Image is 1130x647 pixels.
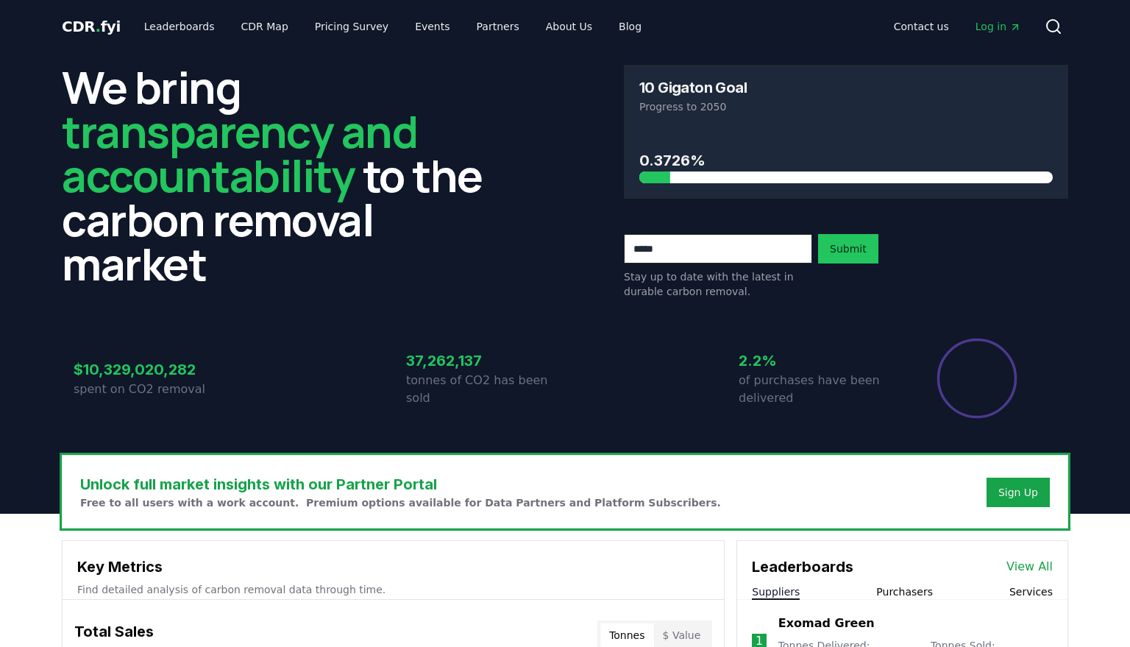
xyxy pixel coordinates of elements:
[77,582,709,597] p: Find detailed analysis of carbon removal data through time.
[303,13,400,40] a: Pricing Survey
[778,615,875,632] a: Exomad Green
[132,13,653,40] nav: Main
[62,18,121,35] span: CDR fyi
[882,13,1033,40] nav: Main
[739,350,898,372] h3: 2.2%
[96,18,101,35] span: .
[600,623,653,647] button: Tonnes
[1006,558,1053,576] a: View All
[62,65,506,286] h2: We bring to the carbon removal market
[882,13,961,40] a: Contact us
[639,149,1053,172] h3: 0.3726%
[80,495,721,510] p: Free to all users with a work account. Premium options available for Data Partners and Platform S...
[132,13,227,40] a: Leaderboards
[752,556,853,578] h3: Leaderboards
[639,80,747,95] h3: 10 Gigaton Goal
[406,350,565,372] h3: 37,262,137
[403,13,461,40] a: Events
[964,13,1033,40] a: Log in
[62,16,121,37] a: CDR.fyi
[465,13,531,40] a: Partners
[62,101,417,205] span: transparency and accountability
[654,623,710,647] button: $ Value
[74,358,232,381] h3: $10,329,020,282
[80,473,721,495] h3: Unlock full market insights with our Partner Portal
[987,478,1050,507] button: Sign Up
[406,372,565,407] p: tonnes of CO2 has been sold
[752,584,800,599] button: Suppliers
[818,234,878,264] button: Submit
[230,13,300,40] a: CDR Map
[739,372,898,407] p: of purchases have been delivered
[1009,584,1053,599] button: Services
[639,99,1053,114] p: Progress to 2050
[936,337,1018,420] div: Percentage of sales delivered
[624,269,812,299] p: Stay up to date with the latest in durable carbon removal.
[976,19,1021,34] span: Log in
[607,13,653,40] a: Blog
[77,556,709,578] h3: Key Metrics
[534,13,604,40] a: About Us
[998,485,1038,500] a: Sign Up
[74,381,232,398] p: spent on CO2 removal
[876,584,933,599] button: Purchasers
